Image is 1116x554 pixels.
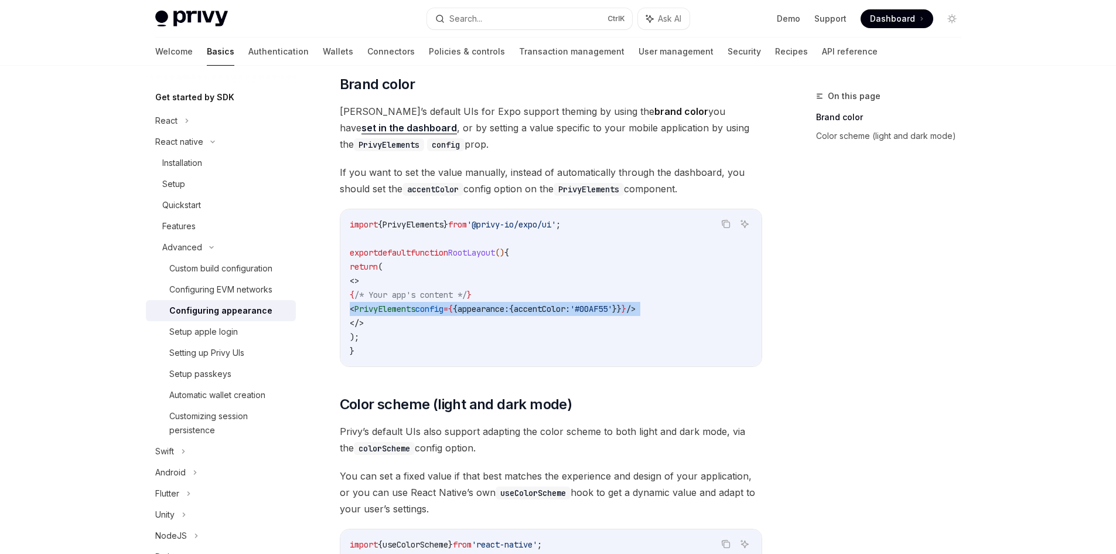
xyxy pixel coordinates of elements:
[340,423,762,456] span: Privy’s default UIs also support adapting the color scheme to both light and dark mode, via the c...
[361,122,457,134] a: set in the dashboard
[146,300,296,321] a: Configuring appearance
[162,156,202,170] div: Installation
[448,304,453,314] span: {
[378,261,383,272] span: (
[658,13,681,25] span: Ask AI
[248,38,309,66] a: Authentication
[155,90,234,104] h5: Get started by SDK
[169,325,238,339] div: Setup apple login
[654,106,708,117] strong: brand color
[626,304,636,314] span: />
[340,164,762,197] span: If you want to set the value manually, instead of automatically through the dashboard, you should...
[323,38,353,66] a: Wallets
[496,487,571,499] code: useColorScheme
[350,332,359,342] span: );
[453,304,458,314] span: {
[638,8,690,29] button: Ask AI
[495,247,504,258] span: ()
[775,38,808,66] a: Recipes
[777,13,800,25] a: Demo
[155,38,193,66] a: Welcome
[472,539,537,550] span: 'react-native'
[504,247,509,258] span: {
[162,219,196,233] div: Features
[146,216,296,237] a: Features
[367,38,415,66] a: Connectors
[340,75,415,94] span: Brand color
[449,12,482,26] div: Search...
[467,219,556,230] span: '@privy-io/expo/ui'
[350,290,354,300] span: {
[169,346,244,360] div: Setting up Privy UIs
[429,38,505,66] a: Policies & controls
[146,152,296,174] a: Installation
[383,539,448,550] span: useColorScheme
[350,219,378,230] span: import
[718,536,733,552] button: Copy the contents from the code block
[350,539,378,550] span: import
[828,89,880,103] span: On this page
[340,468,762,517] span: You can set a fixed value if that best matches the experience and design of your application, or ...
[169,283,272,297] div: Configuring EVM networks
[155,11,228,27] img: light logo
[822,38,878,66] a: API reference
[146,195,296,216] a: Quickstart
[155,114,178,128] div: React
[169,367,231,381] div: Setup passkeys
[816,108,971,127] a: Brand color
[350,247,378,258] span: export
[622,304,626,314] span: }
[639,38,714,66] a: User management
[402,183,463,196] code: accentColor
[146,342,296,363] a: Setting up Privy UIs
[443,304,448,314] span: =
[207,38,234,66] a: Basics
[350,318,364,328] span: </>
[443,219,448,230] span: }
[162,240,202,254] div: Advanced
[169,261,272,276] div: Custom build configuration
[737,536,752,552] button: Ask AI
[350,276,359,286] span: <>
[448,247,495,258] span: RootLayout
[718,216,733,232] button: Copy the contents from the code block
[354,304,415,314] span: PrivyElements
[556,219,561,230] span: ;
[350,346,354,356] span: }
[378,247,411,258] span: default
[146,279,296,300] a: Configuring EVM networks
[737,216,752,232] button: Ask AI
[612,304,622,314] span: }}
[169,409,289,437] div: Customizing session persistence
[378,219,383,230] span: {
[146,321,296,342] a: Setup apple login
[448,539,453,550] span: }
[378,539,383,550] span: {
[427,8,632,29] button: Search...CtrlK
[448,219,467,230] span: from
[155,487,179,501] div: Flutter
[383,219,443,230] span: PrivyElements
[340,395,572,414] span: Color scheme (light and dark mode)
[816,127,971,145] a: Color scheme (light and dark mode)
[350,261,378,272] span: return
[537,539,542,550] span: ;
[570,304,612,314] span: '#00AF55'
[146,385,296,406] a: Automatic wallet creation
[169,304,272,318] div: Configuring appearance
[861,9,933,28] a: Dashboard
[354,290,467,300] span: /* Your app's content */
[870,13,915,25] span: Dashboard
[155,529,187,543] div: NodeJS
[519,38,624,66] a: Transaction management
[427,138,465,151] code: config
[354,138,424,151] code: PrivyElements
[554,183,624,196] code: PrivyElements
[155,508,175,522] div: Unity
[509,304,514,314] span: {
[411,247,448,258] span: function
[453,539,472,550] span: from
[146,174,296,195] a: Setup
[155,465,186,480] div: Android
[814,13,847,25] a: Support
